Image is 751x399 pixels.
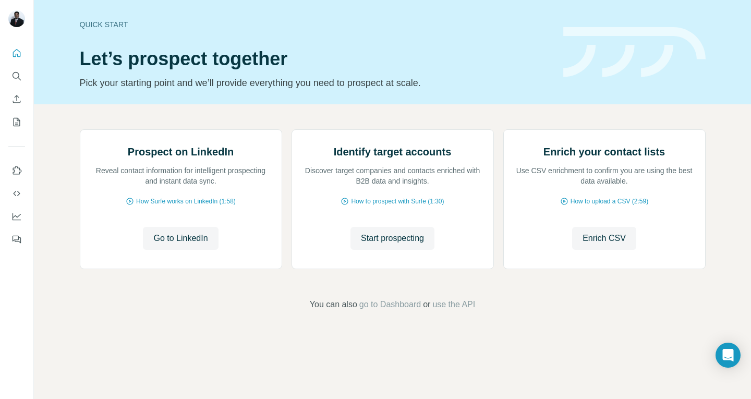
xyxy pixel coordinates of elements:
p: Use CSV enrichment to confirm you are using the best data available. [514,165,695,186]
h2: Prospect on LinkedIn [128,144,234,159]
span: You can also [310,298,357,311]
img: Avatar [8,10,25,27]
button: Use Surfe on LinkedIn [8,161,25,180]
button: Go to LinkedIn [143,227,218,250]
button: use the API [432,298,475,311]
p: Reveal contact information for intelligent prospecting and instant data sync. [91,165,271,186]
button: Search [8,67,25,86]
p: Pick your starting point and we’ll provide everything you need to prospect at scale. [80,76,551,90]
p: Discover target companies and contacts enriched with B2B data and insights. [302,165,483,186]
div: Open Intercom Messenger [716,343,741,368]
button: Use Surfe API [8,184,25,203]
span: Enrich CSV [583,232,626,245]
button: Start prospecting [350,227,434,250]
h1: Let’s prospect together [80,49,551,69]
span: Start prospecting [361,232,424,245]
span: or [423,298,430,311]
button: Feedback [8,230,25,249]
span: How to prospect with Surfe (1:30) [351,197,444,206]
button: Enrich CSV [8,90,25,108]
button: Dashboard [8,207,25,226]
button: go to Dashboard [359,298,421,311]
span: Go to LinkedIn [153,232,208,245]
h2: Identify target accounts [334,144,452,159]
span: How to upload a CSV (2:59) [571,197,648,206]
button: Enrich CSV [572,227,636,250]
img: banner [563,27,706,78]
button: Quick start [8,44,25,63]
span: How Surfe works on LinkedIn (1:58) [136,197,236,206]
h2: Enrich your contact lists [543,144,665,159]
div: Quick start [80,19,551,30]
button: My lists [8,113,25,131]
